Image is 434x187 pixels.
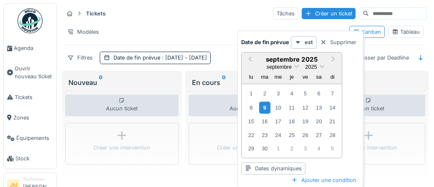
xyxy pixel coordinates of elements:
div: Choose mardi 16 septembre 2025 [259,116,270,127]
div: Choose vendredi 5 septembre 2025 [300,88,311,99]
div: Choose mercredi 1 octobre 2025 [273,143,284,154]
sup: 0 [99,77,103,87]
span: Tickets [15,93,53,101]
div: Choose vendredi 19 septembre 2025 [300,116,311,127]
div: Choose lundi 22 septembre 2025 [245,130,257,141]
div: Choose vendredi 3 octobre 2025 [300,143,311,154]
div: Choose dimanche 21 septembre 2025 [327,116,338,127]
strong: Tickets [83,10,109,17]
div: Choose mardi 9 septembre 2025 [259,102,270,114]
div: En cours [192,77,299,87]
div: Choose lundi 29 septembre 2025 [245,143,257,154]
div: Nouveau [68,77,175,87]
div: Choose samedi 4 octobre 2025 [313,143,325,154]
div: Choose vendredi 26 septembre 2025 [300,130,311,141]
div: Choose mardi 30 septembre 2025 [259,143,270,154]
div: Créer une intervention [340,144,397,152]
div: Choose jeudi 11 septembre 2025 [286,102,298,113]
div: Ajouter une condition [288,175,360,186]
div: Choose dimanche 28 septembre 2025 [327,130,338,141]
span: Ouvrir nouveau ticket [15,65,53,80]
h2: septembre 2025 [242,56,342,63]
div: Choose jeudi 4 septembre 2025 [286,88,298,99]
div: Aucun ticket [312,95,425,116]
div: Choose vendredi 12 septembre 2025 [300,102,311,113]
img: Badge_color-CXgf-gQk.svg [18,8,43,33]
div: dimanche [327,71,338,82]
div: samedi [313,71,325,82]
div: Choose samedi 13 septembre 2025 [313,102,325,113]
div: Choose lundi 1 septembre 2025 [245,88,257,99]
div: jeudi [286,71,298,82]
div: Dates dynamiques [241,162,305,175]
div: Choose dimanche 5 octobre 2025 [327,143,338,154]
div: Choose jeudi 2 octobre 2025 [286,143,298,154]
div: À vérifier [315,77,422,87]
div: Aucun ticket [189,95,302,116]
sup: 0 [222,77,226,87]
div: Créer un ticket [302,8,356,19]
span: Équipements [16,134,53,142]
div: Date de fin prévue [114,54,207,62]
div: Choose mercredi 24 septembre 2025 [273,130,284,141]
span: 2025 [305,64,317,70]
div: Choose jeudi 18 septembre 2025 [286,116,298,127]
div: Choose lundi 15 septembre 2025 [245,116,257,127]
div: Tâches [273,7,298,20]
div: Choose mardi 2 septembre 2025 [259,88,270,99]
div: Choose mardi 23 septembre 2025 [259,130,270,141]
div: Technicien [23,176,53,182]
span: Agenda [14,44,53,52]
div: Kanban [353,28,381,36]
div: Tableau [392,28,420,36]
div: Supprimer [317,37,360,48]
span: : [DATE] - [DATE] [160,55,207,61]
div: Choose lundi 8 septembre 2025 [245,102,257,113]
div: Choose samedi 6 septembre 2025 [313,88,325,99]
div: Choose dimanche 14 septembre 2025 [327,102,338,113]
strong: est [305,38,313,46]
div: Choose mercredi 17 septembre 2025 [273,116,284,127]
div: mardi [259,71,270,82]
div: lundi [245,71,257,82]
span: Zones [13,114,53,122]
div: Créer une intervention [217,144,274,152]
span: Stock [15,155,53,162]
div: Modèles [63,26,103,38]
div: Month septembre, 2025 [245,87,339,155]
div: vendredi [300,71,311,82]
div: Choose samedi 27 septembre 2025 [313,130,325,141]
button: Previous Month [242,53,256,67]
div: Choose jeudi 25 septembre 2025 [286,130,298,141]
div: Classer par Deadline [353,52,413,64]
div: Choose samedi 20 septembre 2025 [313,116,325,127]
div: Aucun ticket [65,95,179,116]
button: Next Month [328,53,341,67]
div: Choose mercredi 10 septembre 2025 [273,102,284,113]
div: Créer une intervention [93,144,150,152]
div: mercredi [273,71,284,82]
span: septembre [267,64,292,70]
div: Choose dimanche 7 septembre 2025 [327,88,338,99]
div: Choose mercredi 3 septembre 2025 [273,88,284,99]
div: Filtres [63,52,96,64]
strong: Date de fin prévue [241,38,289,46]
